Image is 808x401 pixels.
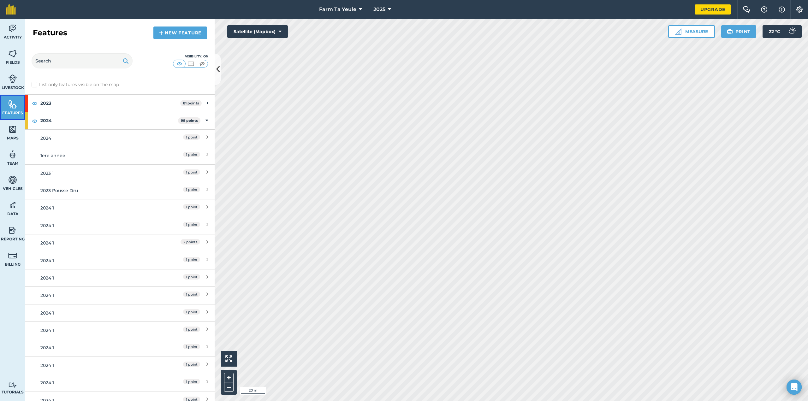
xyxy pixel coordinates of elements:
[40,379,152,386] div: 2024 1
[32,53,133,68] input: Search
[40,362,152,369] div: 2024 1
[8,175,17,185] img: svg+xml;base64,PD94bWwgdmVyc2lvbj0iMS4wIiBlbmNvZGluZz0idXRmLTgiPz4KPCEtLSBHZW5lcmF0b3I6IEFkb2JlIE...
[721,25,757,38] button: Print
[796,6,803,13] img: A cog icon
[25,129,215,147] a: 20241 point
[183,257,200,262] span: 1 point
[25,199,215,216] a: 2024 11 point
[25,234,215,251] a: 2024 12 points
[25,321,215,339] a: 2024 11 point
[25,147,215,164] a: 1ere année1 point
[40,152,152,159] div: 1ere année
[8,99,17,109] img: svg+xml;base64,PHN2ZyB4bWxucz0iaHR0cDovL3d3dy53My5vcmcvMjAwMC9zdmciIHdpZHRoPSI1NiIgaGVpZ2h0PSI2MC...
[227,25,288,38] button: Satellite (Mapbox)
[123,57,129,65] img: svg+xml;base64,PHN2ZyB4bWxucz0iaHR0cDovL3d3dy53My5vcmcvMjAwMC9zdmciIHdpZHRoPSIxOSIgaGVpZ2h0PSIyNC...
[40,257,152,264] div: 2024 1
[181,118,198,123] strong: 98 points
[8,125,17,134] img: svg+xml;base64,PHN2ZyB4bWxucz0iaHR0cDovL3d3dy53My5vcmcvMjAwMC9zdmciIHdpZHRoPSI1NiIgaGVpZ2h0PSI2MC...
[183,204,200,209] span: 1 point
[763,25,802,38] button: 22 °C
[25,252,215,269] a: 2024 11 point
[779,6,785,13] img: svg+xml;base64,PHN2ZyB4bWxucz0iaHR0cDovL3d3dy53My5vcmcvMjAwMC9zdmciIHdpZHRoPSIxNyIgaGVpZ2h0PSIxNy...
[787,380,802,395] div: Open Intercom Messenger
[6,4,16,15] img: fieldmargin Logo
[8,49,17,58] img: svg+xml;base64,PHN2ZyB4bWxucz0iaHR0cDovL3d3dy53My5vcmcvMjAwMC9zdmciIHdpZHRoPSI1NiIgaGVpZ2h0PSI2MC...
[183,187,200,192] span: 1 point
[183,327,200,332] span: 1 point
[183,344,200,349] span: 1 point
[8,74,17,84] img: svg+xml;base64,PD94bWwgdmVyc2lvbj0iMS4wIiBlbmNvZGluZz0idXRmLTgiPz4KPCEtLSBHZW5lcmF0b3I6IEFkb2JlIE...
[25,357,215,374] a: 2024 11 point
[40,222,152,229] div: 2024 1
[183,309,200,315] span: 1 point
[40,112,178,129] strong: 2024
[183,222,200,227] span: 1 point
[183,169,200,175] span: 1 point
[25,286,215,304] a: 2024 11 point
[25,217,215,234] a: 2024 11 point
[32,99,38,107] img: svg+xml;base64,PHN2ZyB4bWxucz0iaHR0cDovL3d3dy53My5vcmcvMjAwMC9zdmciIHdpZHRoPSIxOCIgaGVpZ2h0PSIyNC...
[373,6,385,13] span: 2025
[668,25,715,38] button: Measure
[25,269,215,286] a: 2024 11 point
[743,6,750,13] img: Two speech bubbles overlapping with the left bubble in the forefront
[8,226,17,235] img: svg+xml;base64,PD94bWwgdmVyc2lvbj0iMS4wIiBlbmNvZGluZz0idXRmLTgiPz4KPCEtLSBHZW5lcmF0b3I6IEFkb2JlIE...
[25,164,215,182] a: 2023 11 point
[8,251,17,260] img: svg+xml;base64,PD94bWwgdmVyc2lvbj0iMS4wIiBlbmNvZGluZz0idXRmLTgiPz4KPCEtLSBHZW5lcmF0b3I6IEFkb2JlIE...
[25,112,215,129] div: 202498 points
[173,54,208,59] div: Visibility: On
[175,61,183,67] img: svg+xml;base64,PHN2ZyB4bWxucz0iaHR0cDovL3d3dy53My5vcmcvMjAwMC9zdmciIHdpZHRoPSI1MCIgaGVpZ2h0PSI0MC...
[40,344,152,351] div: 2024 1
[769,25,780,38] span: 22 ° C
[183,292,200,297] span: 1 point
[8,382,17,388] img: svg+xml;base64,PD94bWwgdmVyc2lvbj0iMS4wIiBlbmNvZGluZz0idXRmLTgiPz4KPCEtLSBHZW5lcmF0b3I6IEFkb2JlIE...
[183,274,200,280] span: 1 point
[33,28,67,38] h2: Features
[40,95,180,112] strong: 2023
[8,24,17,33] img: svg+xml;base64,PD94bWwgdmVyc2lvbj0iMS4wIiBlbmNvZGluZz0idXRmLTgiPz4KPCEtLSBHZW5lcmF0b3I6IEFkb2JlIE...
[32,81,119,88] label: List only features visible on the map
[40,135,152,142] div: 2024
[40,239,152,246] div: 2024 1
[25,182,215,199] a: 2023 Pousse Dru1 point
[183,152,200,157] span: 1 point
[40,187,152,194] div: 2023 Pousse Dru
[153,27,207,39] a: New feature
[8,150,17,159] img: svg+xml;base64,PD94bWwgdmVyc2lvbj0iMS4wIiBlbmNvZGluZz0idXRmLTgiPz4KPCEtLSBHZW5lcmF0b3I6IEFkb2JlIE...
[40,274,152,281] div: 2024 1
[40,327,152,334] div: 2024 1
[198,61,206,67] img: svg+xml;base64,PHN2ZyB4bWxucz0iaHR0cDovL3d3dy53My5vcmcvMjAwMC9zdmciIHdpZHRoPSI1MCIgaGVpZ2h0PSI0MC...
[785,25,798,38] img: svg+xml;base64,PD94bWwgdmVyc2lvbj0iMS4wIiBlbmNvZGluZz0idXRmLTgiPz4KPCEtLSBHZW5lcmF0b3I6IEFkb2JlIE...
[727,28,733,35] img: svg+xml;base64,PHN2ZyB4bWxucz0iaHR0cDovL3d3dy53My5vcmcvMjAwMC9zdmciIHdpZHRoPSIxOSIgaGVpZ2h0PSIyNC...
[181,239,200,245] span: 2 points
[187,61,195,67] img: svg+xml;base64,PHN2ZyB4bWxucz0iaHR0cDovL3d3dy53My5vcmcvMjAwMC9zdmciIHdpZHRoPSI1MCIgaGVpZ2h0PSI0MC...
[224,382,234,392] button: –
[675,28,681,35] img: Ruler icon
[319,6,356,13] span: Farm Ta Yeule
[25,304,215,321] a: 2024 11 point
[695,4,731,15] a: Upgrade
[40,204,152,211] div: 2024 1
[25,95,215,112] div: 202381 points
[183,362,200,367] span: 1 point
[8,200,17,210] img: svg+xml;base64,PD94bWwgdmVyc2lvbj0iMS4wIiBlbmNvZGluZz0idXRmLTgiPz4KPCEtLSBHZW5lcmF0b3I6IEFkb2JlIE...
[25,374,215,391] a: 2024 11 point
[224,373,234,382] button: +
[760,6,768,13] img: A question mark icon
[40,292,152,299] div: 2024 1
[183,134,200,140] span: 1 point
[183,101,199,105] strong: 81 points
[25,339,215,356] a: 2024 11 point
[32,117,38,125] img: svg+xml;base64,PHN2ZyB4bWxucz0iaHR0cDovL3d3dy53My5vcmcvMjAwMC9zdmciIHdpZHRoPSIxOCIgaGVpZ2h0PSIyNC...
[159,29,163,37] img: svg+xml;base64,PHN2ZyB4bWxucz0iaHR0cDovL3d3dy53My5vcmcvMjAwMC9zdmciIHdpZHRoPSIxNCIgaGVpZ2h0PSIyNC...
[40,310,152,316] div: 2024 1
[183,379,200,384] span: 1 point
[40,170,152,177] div: 2023 1
[225,355,232,362] img: Four arrows, one pointing top left, one top right, one bottom right and the last bottom left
